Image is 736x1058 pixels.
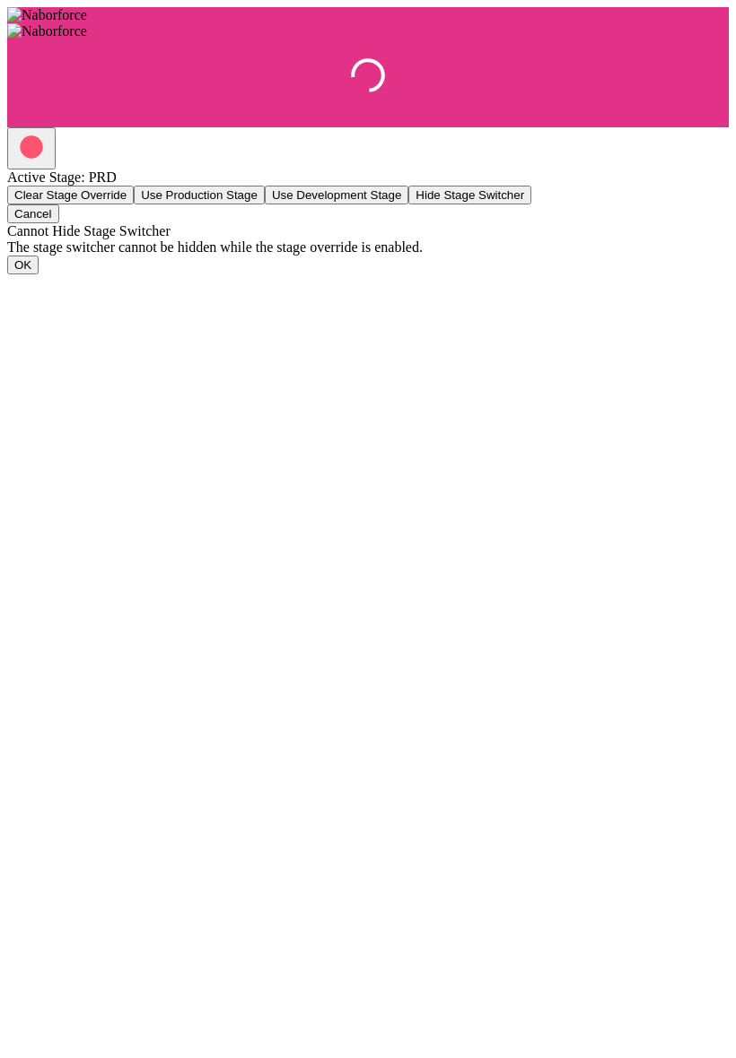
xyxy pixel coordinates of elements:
[134,186,265,204] button: Use Production Stage
[7,169,729,186] div: Active Stage: PRD
[265,186,408,204] button: Use Development Stage
[7,223,729,239] div: Cannot Hide Stage Switcher
[408,186,531,204] button: Hide Stage Switcher
[7,7,87,23] img: Naborforce
[7,239,729,256] div: The stage switcher cannot be hidden while the stage override is enabled.
[7,256,39,274] button: OK
[7,23,87,39] img: Naborforce
[7,186,134,204] button: Clear Stage Override
[7,204,59,223] button: Cancel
